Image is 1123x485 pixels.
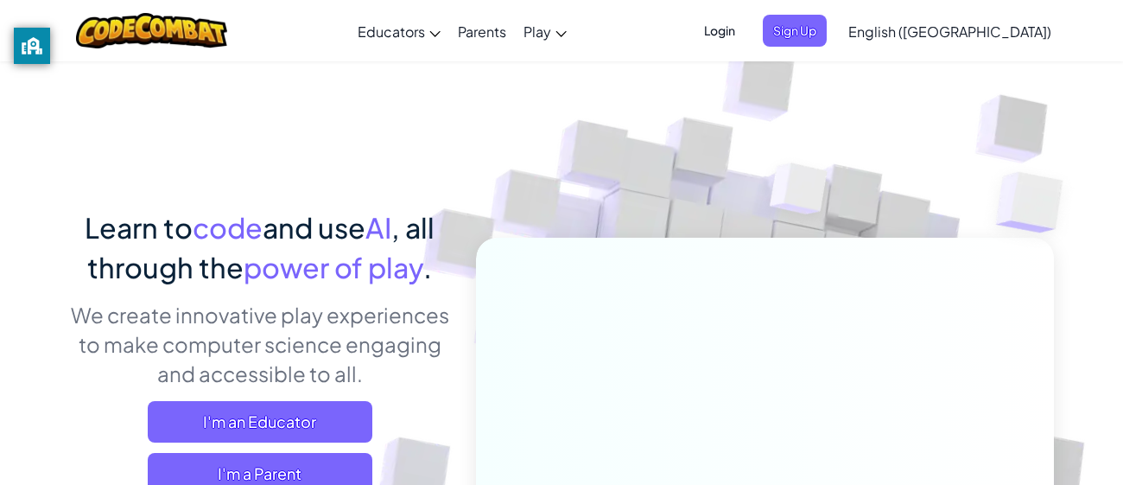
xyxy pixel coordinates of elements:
span: and use [263,210,365,245]
span: Learn to [85,210,193,245]
img: Overlap cubes [738,129,862,258]
span: Play [523,22,551,41]
button: privacy banner [14,28,50,64]
span: . [423,250,432,284]
span: code [193,210,263,245]
img: CodeCombat logo [76,13,227,48]
a: English ([GEOGRAPHIC_DATA]) [840,8,1060,54]
a: Educators [349,8,449,54]
button: Sign Up [763,15,827,47]
button: Login [694,15,745,47]
a: Parents [449,8,515,54]
a: Play [515,8,575,54]
span: English ([GEOGRAPHIC_DATA]) [848,22,1051,41]
img: Overlap cubes [961,130,1111,276]
span: power of play [244,250,423,284]
p: We create innovative play experiences to make computer science engaging and accessible to all. [69,300,450,388]
span: AI [365,210,391,245]
span: Educators [358,22,425,41]
a: I'm an Educator [148,401,372,443]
